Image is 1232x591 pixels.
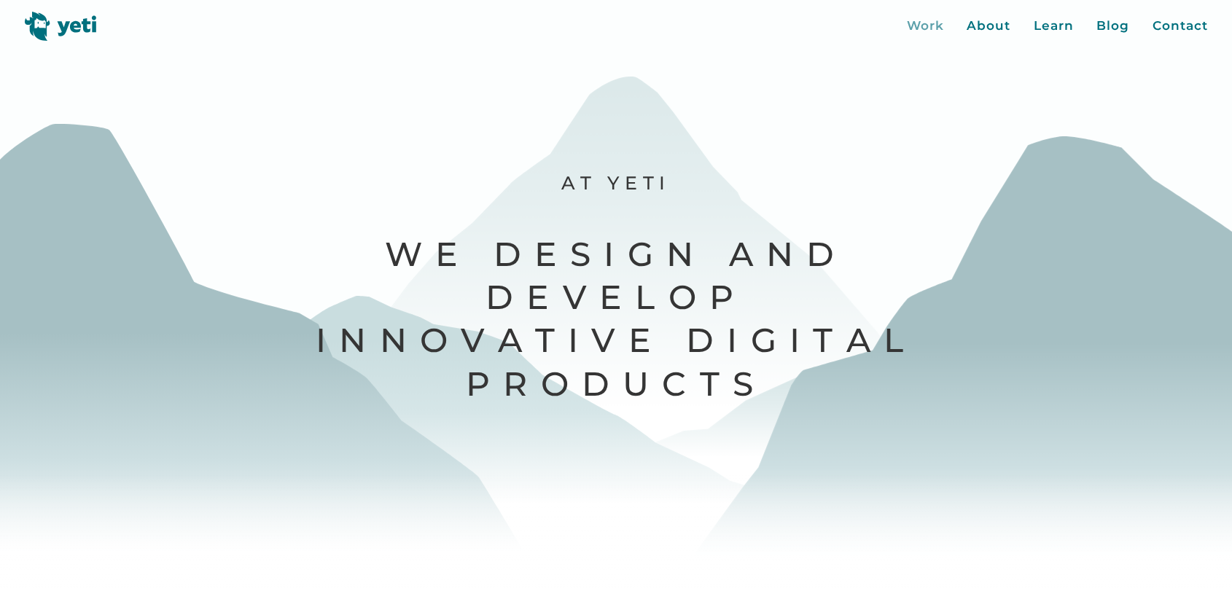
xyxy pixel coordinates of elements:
a: Blog [1096,17,1129,36]
img: Yeti logo [25,12,97,41]
a: Learn [1034,17,1074,36]
span: I [316,318,339,361]
span: n [339,318,379,361]
p: At Yeti [313,171,919,195]
a: Work [907,17,944,36]
a: Contact [1153,17,1207,36]
a: About [967,17,1010,36]
span: l [884,318,916,361]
